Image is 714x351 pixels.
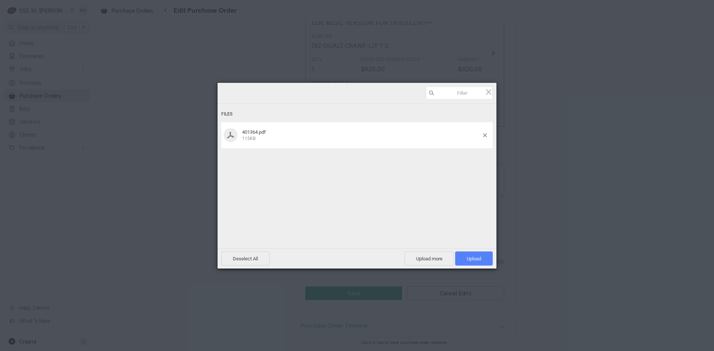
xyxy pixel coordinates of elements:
span: 401364.pdf [242,129,266,135]
div: 401364.pdf [240,129,483,142]
span: Upload [455,251,493,266]
span: Deselect All [221,251,270,266]
span: Click here or hit ESC to close picker [485,88,493,96]
span: 115KB [242,136,255,141]
div: Files [221,107,493,121]
span: Upload more [405,251,454,266]
input: Filter [426,87,493,100]
span: Upload [467,256,481,261]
